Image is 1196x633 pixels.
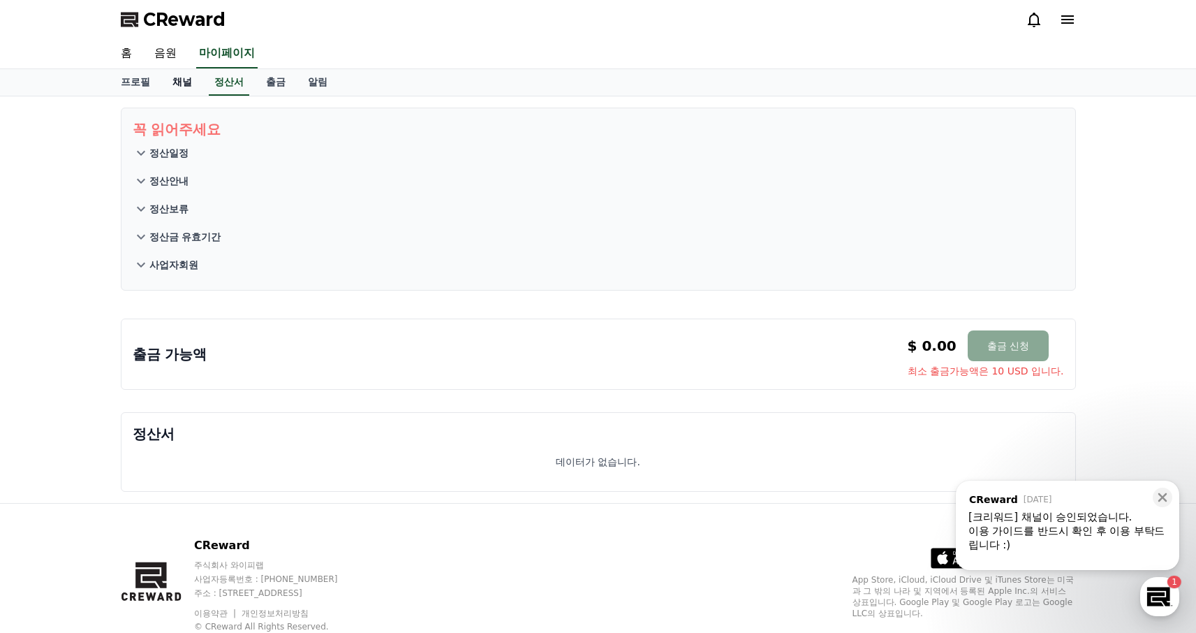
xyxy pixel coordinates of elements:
span: 최소 출금가능액은 10 USD 입니다. [908,364,1064,378]
button: 정산금 유효기간 [133,223,1064,251]
button: 정산보류 [133,195,1064,223]
p: 사업자등록번호 : [PHONE_NUMBER] [194,574,364,585]
a: 프로필 [110,69,161,96]
a: CReward [121,8,226,31]
p: 정산서 [133,424,1064,444]
button: 출금 신청 [968,330,1049,361]
a: 홈 [4,443,92,478]
button: 정산일정 [133,139,1064,167]
a: 1대화 [92,443,180,478]
a: 홈 [110,39,143,68]
a: 이용약관 [194,609,238,618]
span: 홈 [44,464,52,475]
p: 꼭 읽어주세요 [133,119,1064,139]
a: 출금 [255,69,297,96]
p: 정산금 유효기간 [149,230,221,244]
a: 설정 [180,443,268,478]
p: CReward [194,537,364,554]
p: App Store, iCloud, iCloud Drive 및 iTunes Store는 미국과 그 밖의 나라 및 지역에서 등록된 Apple Inc.의 서비스 상표입니다. Goo... [852,574,1076,619]
p: 주식회사 와이피랩 [194,560,364,571]
p: 정산일정 [149,146,189,160]
a: 개인정보처리방침 [242,609,309,618]
p: 주소 : [STREET_ADDRESS] [194,588,364,599]
a: 채널 [161,69,203,96]
p: 정산보류 [149,202,189,216]
a: 알림 [297,69,339,96]
p: © CReward All Rights Reserved. [194,621,364,632]
span: 설정 [216,464,232,475]
p: $ 0.00 [908,336,957,356]
span: 대화 [128,465,145,476]
a: 정산서 [209,69,249,96]
span: 1 [142,442,147,453]
p: 출금 가능액 [133,344,207,364]
p: 사업자회원 [149,258,198,272]
button: 사업자회원 [133,251,1064,279]
a: 음원 [143,39,188,68]
p: 데이터가 없습니다. [556,455,640,469]
p: 정산안내 [149,174,189,188]
span: CReward [143,8,226,31]
a: 마이페이지 [196,39,258,68]
button: 정산안내 [133,167,1064,195]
